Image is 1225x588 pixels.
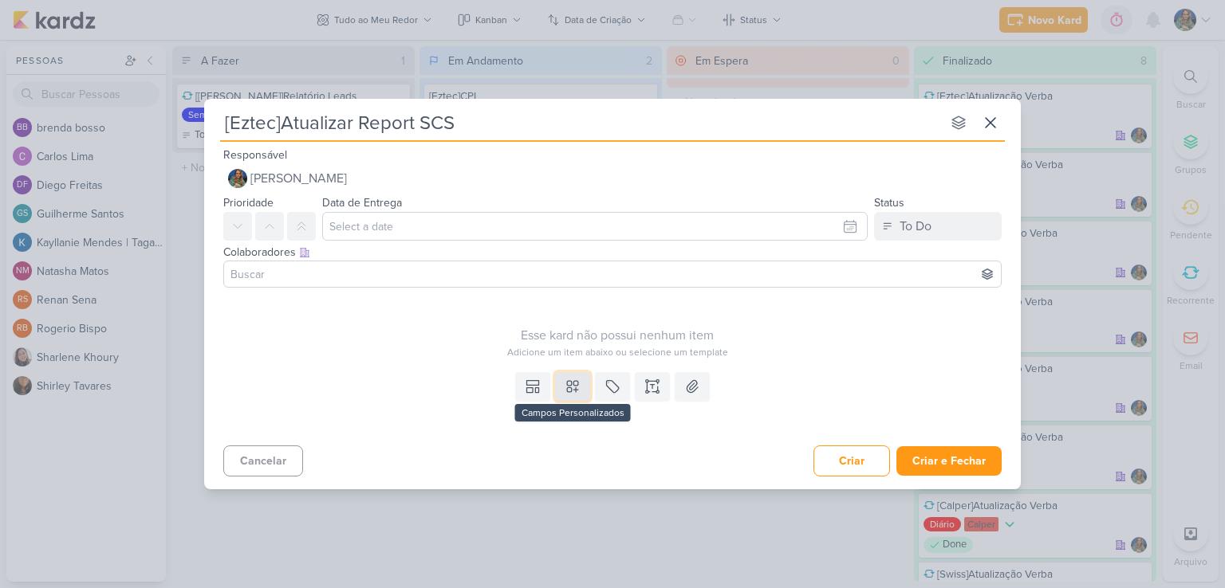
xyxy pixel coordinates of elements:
[223,196,274,210] label: Prioridade
[223,345,1011,359] div: Adicione um item abaixo ou selecione um template
[896,446,1002,476] button: Criar e Fechar
[223,164,1002,193] button: [PERSON_NAME]
[900,217,932,236] div: To Do
[322,196,402,210] label: Data de Entrega
[223,326,1011,345] div: Esse kard não possui nenhum item
[223,244,1002,261] div: Colaboradores
[322,212,868,241] input: Select a date
[220,108,941,137] input: Kard Sem Título
[250,169,347,188] span: [PERSON_NAME]
[223,148,287,162] label: Responsável
[874,212,1002,241] button: To Do
[813,445,890,476] button: Criar
[228,169,247,188] img: Isabella Gutierres
[874,196,904,210] label: Status
[515,404,631,421] div: Campos Personalizados
[227,265,998,284] input: Buscar
[223,445,303,476] button: Cancelar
